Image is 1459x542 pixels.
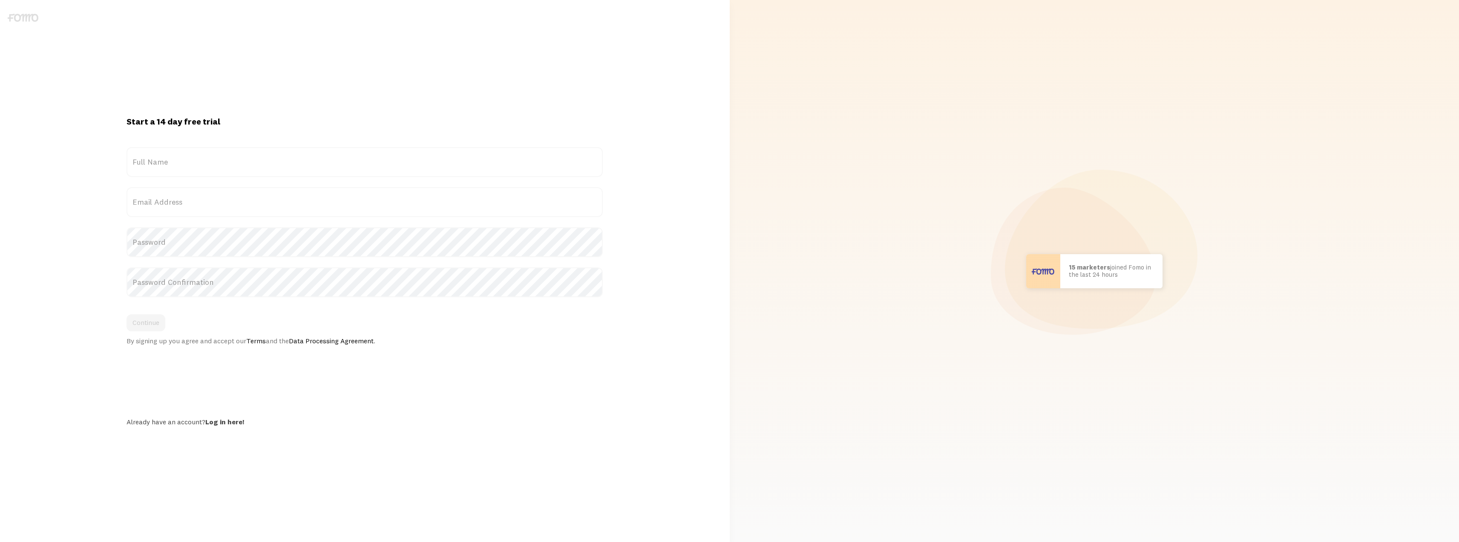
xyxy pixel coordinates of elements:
[8,14,38,22] img: fomo-logo-gray-b99e0e8ada9f9040e2984d0d95b3b12da0074ffd48d1e5cb62ac37fc77b0b268.svg
[127,417,603,426] div: Already have an account?
[127,227,603,257] label: Password
[127,187,603,217] label: Email Address
[205,417,244,426] a: Log in here!
[1069,263,1110,271] b: 15 marketers
[127,267,603,297] label: Password Confirmation
[246,336,266,345] a: Terms
[1026,254,1060,288] img: User avatar
[127,336,603,345] div: By signing up you agree and accept our and the .
[1069,264,1154,278] p: joined Fomo in the last 24 hours
[127,116,603,127] h1: Start a 14 day free trial
[127,147,603,177] label: Full Name
[289,336,374,345] a: Data Processing Agreement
